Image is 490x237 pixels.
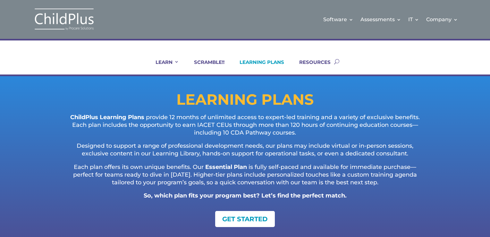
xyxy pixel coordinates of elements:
a: Software [323,6,353,32]
p: Designed to support a range of professional development needs, our plans may include virtual or i... [65,142,425,163]
a: SCRAMBLE!! [186,59,224,75]
a: RESOURCES [291,59,331,75]
strong: ChildPlus Learning Plans [70,114,144,121]
p: provide 12 months of unlimited access to expert-led training and a variety of exclusive benefits.... [65,114,425,142]
a: IT [408,6,419,32]
strong: So, which plan fits your program best? Let’s find the perfect match. [144,192,347,199]
h1: LEARNING PLANS [40,92,450,110]
a: GET STARTED [215,211,275,227]
a: Company [426,6,458,32]
a: Assessments [360,6,401,32]
p: Each plan offers its own unique benefits. Our is fully self-paced and available for immediate pur... [65,163,425,192]
a: LEARNING PLANS [232,59,284,75]
a: LEARN [148,59,179,75]
strong: Essential Plan [205,163,247,171]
